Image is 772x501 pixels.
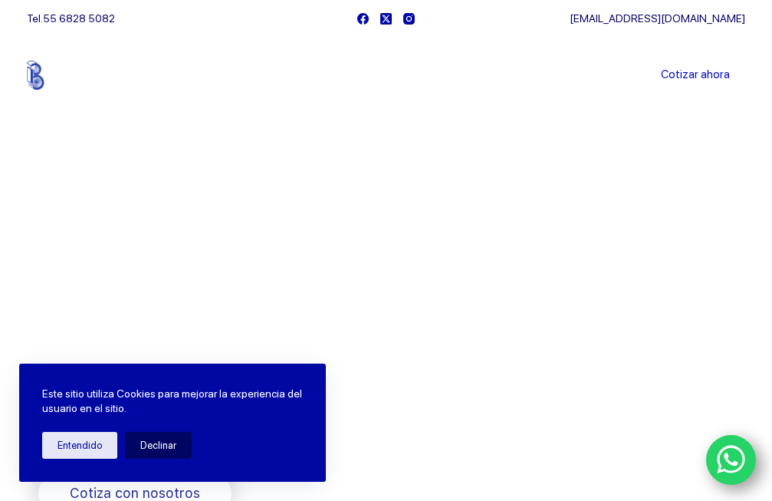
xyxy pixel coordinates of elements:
button: Declinar [125,432,192,459]
span: Bienvenido a Balerytodo® [38,229,235,248]
img: Balerytodo [27,61,123,90]
a: 55 6828 5082 [43,12,115,25]
a: X (Twitter) [380,13,392,25]
a: Cotizar ahora [646,60,745,91]
span: Tel. [27,12,115,25]
a: [EMAIL_ADDRESS][DOMAIN_NAME] [570,12,745,25]
button: Entendido [42,432,117,459]
a: Instagram [403,13,415,25]
span: Somos los doctores de la industria [38,262,356,416]
a: Facebook [357,13,369,25]
nav: Menu Principal [205,37,567,114]
p: Este sitio utiliza Cookies para mejorar la experiencia del usuario en el sitio. [42,387,303,417]
a: WhatsApp [706,435,757,486]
